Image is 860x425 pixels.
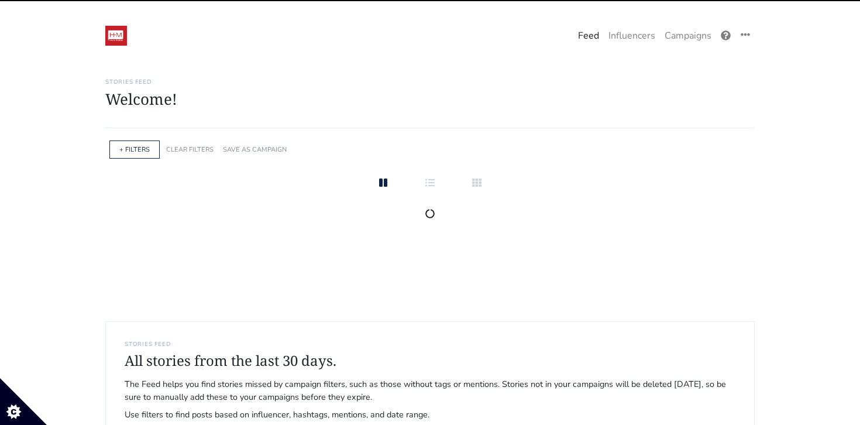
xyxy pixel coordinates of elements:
span: Use filters to find posts based on influencer, hashtags, mentions, and date range. [125,409,735,421]
img: 19:52:48_1547236368 [105,26,127,46]
a: SAVE AS CAMPAIGN [223,145,287,154]
a: CLEAR FILTERS [166,145,214,154]
a: Campaigns [660,24,716,47]
h4: All stories from the last 30 days. [125,352,735,369]
h6: STORIES FEED [125,341,735,348]
a: + FILTERS [119,145,150,154]
h6: Stories Feed [105,78,755,85]
a: Influencers [604,24,660,47]
span: The Feed helps you find stories missed by campaign filters, such as those without tags or mention... [125,378,735,403]
a: Feed [573,24,604,47]
h1: Welcome! [105,90,755,108]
